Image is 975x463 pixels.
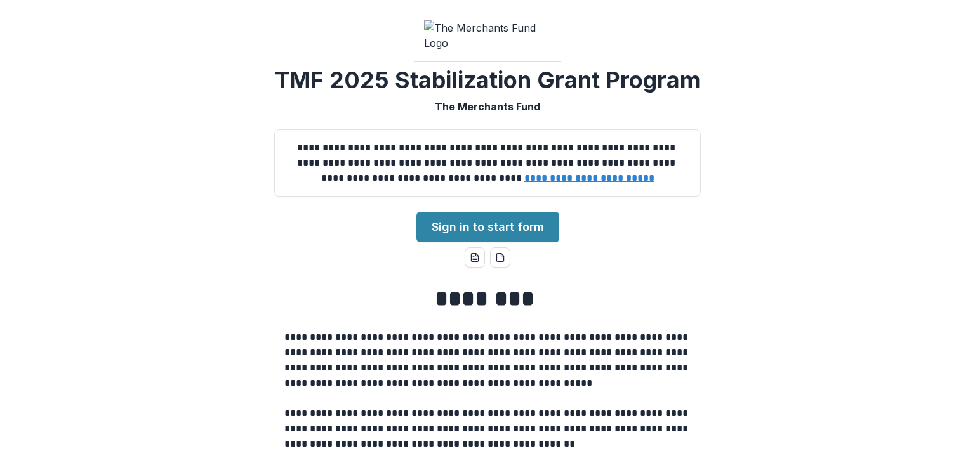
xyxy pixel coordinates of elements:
button: pdf-download [490,247,510,268]
button: word-download [465,247,485,268]
h2: TMF 2025 Stabilization Grant Program [275,67,701,94]
a: Sign in to start form [416,212,559,242]
img: The Merchants Fund Logo [424,20,551,51]
p: The Merchants Fund [435,99,540,114]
